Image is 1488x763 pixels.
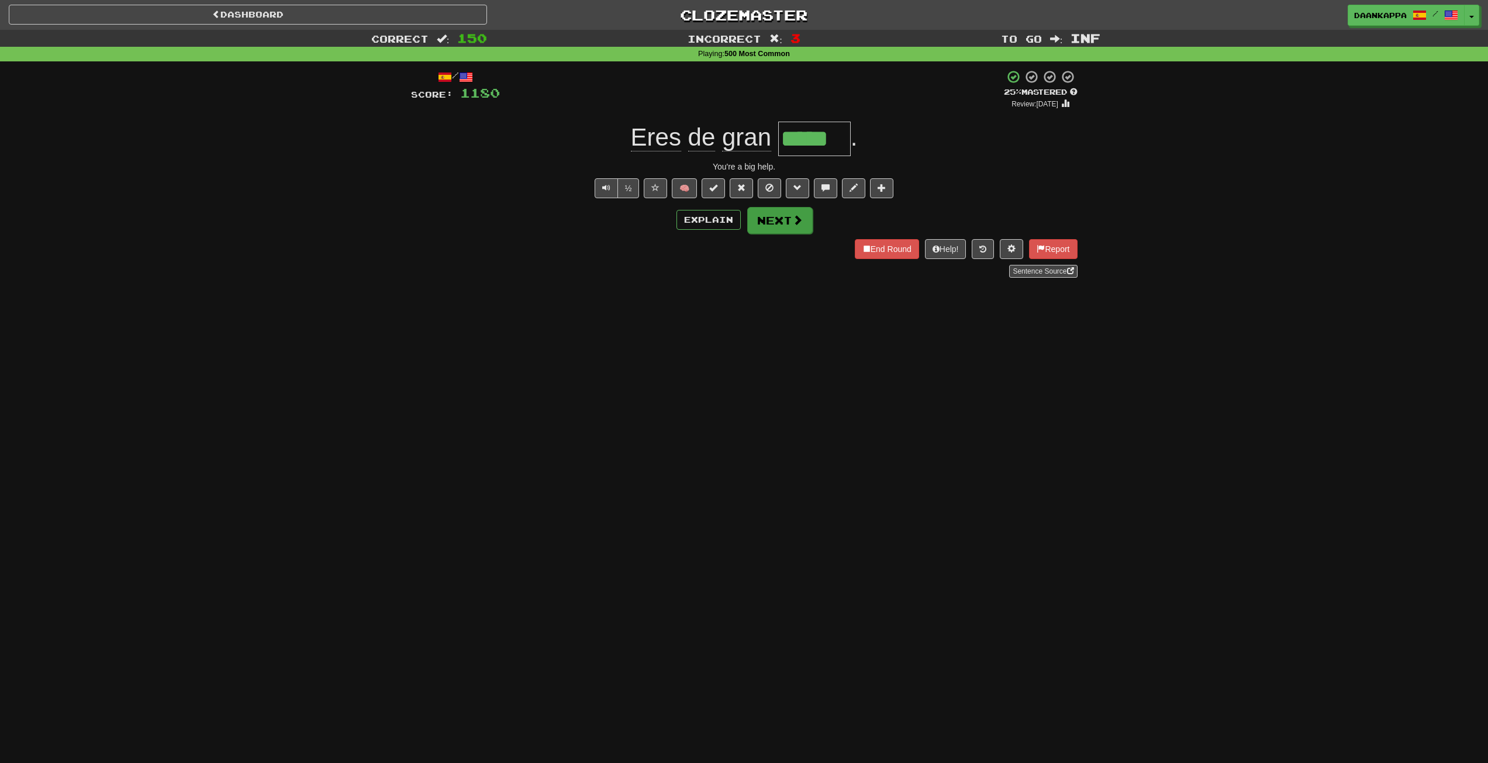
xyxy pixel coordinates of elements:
span: Score: [411,89,453,99]
span: de [688,123,716,151]
div: / [411,70,500,84]
span: 3 [790,31,800,45]
span: / [1432,9,1438,18]
button: Discuss sentence (alt+u) [814,178,837,198]
span: Eres [631,123,681,151]
div: Mastered [1004,87,1078,98]
div: Text-to-speech controls [592,178,640,198]
button: Set this sentence to 100% Mastered (alt+m) [702,178,725,198]
span: : [1050,34,1063,44]
button: Report [1029,239,1077,259]
span: . [851,123,858,151]
span: 25 % [1004,87,1021,96]
button: Ignore sentence (alt+i) [758,178,781,198]
span: : [769,34,782,44]
small: Review: [DATE] [1011,100,1058,108]
span: DaanKappa [1354,10,1407,20]
span: gran [722,123,771,151]
a: Dashboard [9,5,487,25]
span: 1180 [460,85,500,100]
a: DaanKappa / [1348,5,1465,26]
a: Clozemaster [505,5,983,25]
button: Play sentence audio (ctl+space) [595,178,618,198]
span: Incorrect [688,33,761,44]
span: 150 [457,31,487,45]
button: End Round [855,239,919,259]
button: Help! [925,239,966,259]
a: Sentence Source [1009,265,1077,278]
strong: 500 Most Common [724,50,790,58]
span: Inf [1071,31,1100,45]
button: Add to collection (alt+a) [870,178,893,198]
button: Round history (alt+y) [972,239,994,259]
button: Grammar (alt+g) [786,178,809,198]
button: 🧠 [672,178,697,198]
button: Favorite sentence (alt+f) [644,178,667,198]
button: ½ [617,178,640,198]
div: You're a big help. [411,161,1078,172]
button: Next [747,207,813,234]
button: Reset to 0% Mastered (alt+r) [730,178,753,198]
button: Explain [676,210,741,230]
button: Edit sentence (alt+d) [842,178,865,198]
span: To go [1001,33,1042,44]
span: Correct [371,33,429,44]
span: : [437,34,450,44]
